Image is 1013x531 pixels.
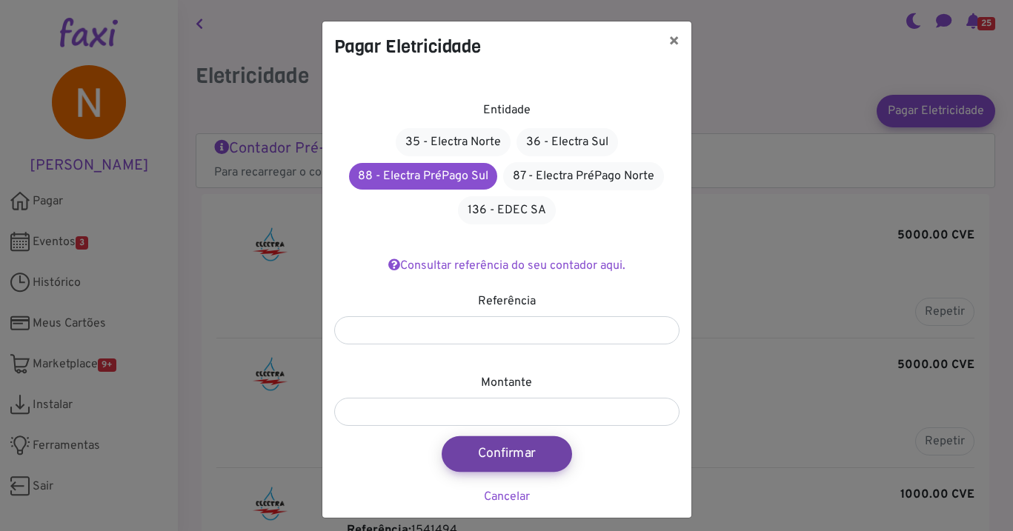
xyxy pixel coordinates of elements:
[517,128,618,156] a: 36 - Electra Sul
[484,490,530,504] a: Cancelar
[478,293,536,310] label: Referência
[442,436,572,472] button: Confirmar
[481,374,532,392] label: Montante
[483,101,531,119] label: Entidade
[503,162,664,190] a: 87 - Electra PréPago Norte
[349,163,497,190] a: 88 - Electra PréPago Sul
[334,33,481,60] h4: Pagar Eletricidade
[396,128,511,156] a: 35 - Electra Norte
[458,196,556,224] a: 136 - EDEC SA
[657,21,691,63] button: ×
[388,258,625,273] a: Consultar referência do seu contador aqui.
